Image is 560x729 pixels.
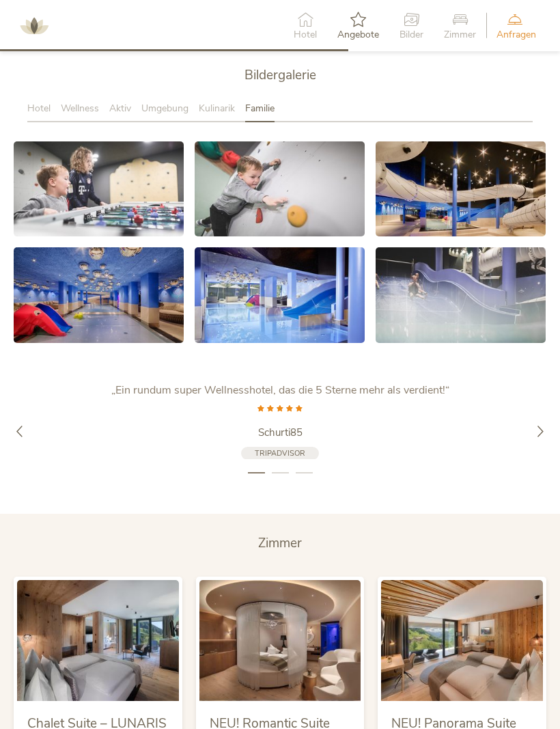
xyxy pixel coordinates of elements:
span: Bildergalerie [244,66,316,84]
img: NEU! Romantic Suite [199,580,361,701]
img: AMONTI & LUNARIS Wellnessresort [14,5,55,46]
span: Bilder [400,30,423,40]
span: Wellness [61,102,99,115]
span: Angebote [337,30,379,40]
span: Umgebung [141,102,188,115]
span: „Ein rundum super Wellnesshotel, das die 5 Sterne mehr als verdient!“ [111,383,449,398]
span: Familie [245,102,275,115]
span: Tripadvisor [255,448,305,458]
span: Anfragen [496,30,536,40]
span: Zimmer [258,534,302,552]
span: Hotel [294,30,317,40]
a: Tripadvisor [241,447,319,460]
a: AMONTI & LUNARIS Wellnessresort [14,20,55,30]
a: Schurti85 [109,426,451,440]
img: NEU! Panorama Suite [381,580,543,701]
span: Hotel [27,102,51,115]
span: Aktiv [109,102,131,115]
img: Chalet Suite – LUNARIS [17,580,179,701]
span: Schurti85 [258,426,303,439]
span: Kulinarik [199,102,235,115]
span: Zimmer [444,30,476,40]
